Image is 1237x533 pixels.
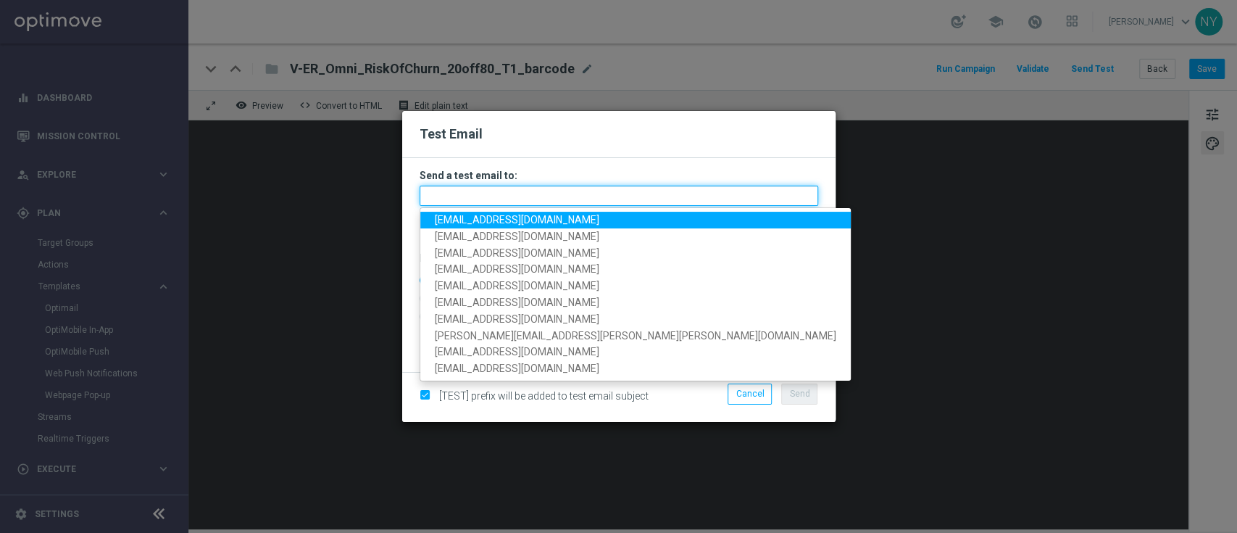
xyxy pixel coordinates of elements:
span: Send [789,389,809,399]
a: [EMAIL_ADDRESS][DOMAIN_NAME] [420,361,851,378]
span: [EMAIL_ADDRESS][DOMAIN_NAME] [435,347,599,358]
span: [PERSON_NAME][EMAIL_ADDRESS][PERSON_NAME][PERSON_NAME][DOMAIN_NAME] [435,330,836,342]
a: [EMAIL_ADDRESS][DOMAIN_NAME] [420,278,851,295]
button: Send [781,384,817,404]
h2: Test Email [420,125,818,143]
h3: Send a test email to: [420,169,818,182]
span: [EMAIL_ADDRESS][DOMAIN_NAME] [435,264,599,276]
a: [EMAIL_ADDRESS][DOMAIN_NAME] [420,311,851,328]
span: [TEST] prefix will be added to test email subject [439,390,649,402]
a: [EMAIL_ADDRESS][DOMAIN_NAME] [420,294,851,311]
a: [PERSON_NAME][EMAIL_ADDRESS][PERSON_NAME][PERSON_NAME][DOMAIN_NAME] [420,328,851,344]
span: [EMAIL_ADDRESS][DOMAIN_NAME] [435,363,599,375]
a: [EMAIL_ADDRESS][DOMAIN_NAME] [420,262,851,278]
span: [EMAIL_ADDRESS][DOMAIN_NAME] [435,281,599,292]
a: [EMAIL_ADDRESS][DOMAIN_NAME] [420,344,851,361]
button: Cancel [728,384,772,404]
span: [EMAIL_ADDRESS][DOMAIN_NAME] [435,247,599,259]
a: [EMAIL_ADDRESS][DOMAIN_NAME] [420,212,851,228]
span: [EMAIL_ADDRESS][DOMAIN_NAME] [435,313,599,325]
span: [EMAIL_ADDRESS][DOMAIN_NAME] [435,214,599,226]
span: [EMAIL_ADDRESS][DOMAIN_NAME] [435,231,599,242]
span: [EMAIL_ADDRESS][DOMAIN_NAME] [435,297,599,308]
a: [EMAIL_ADDRESS][DOMAIN_NAME] [420,245,851,262]
a: [EMAIL_ADDRESS][DOMAIN_NAME] [420,228,851,245]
